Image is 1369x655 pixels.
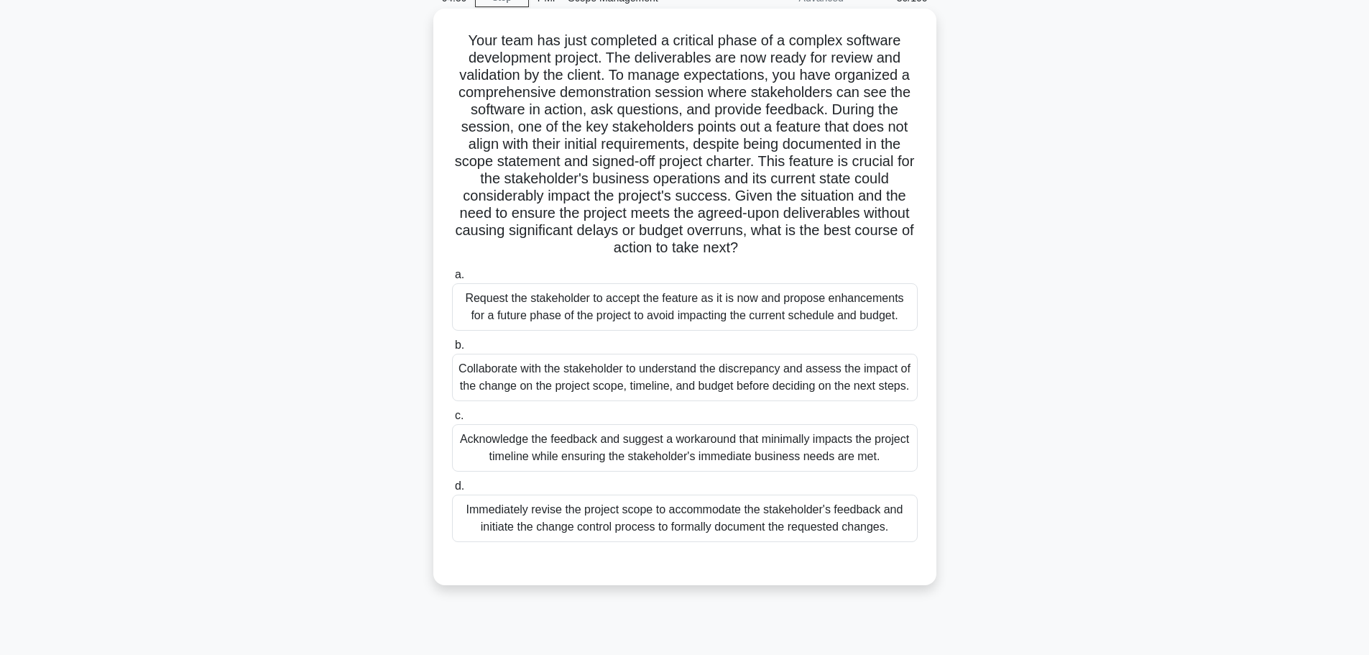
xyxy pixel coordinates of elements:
[451,32,919,257] h5: Your team has just completed a critical phase of a complex software development project. The deli...
[455,339,464,351] span: b.
[452,283,918,331] div: Request the stakeholder to accept the feature as it is now and propose enhancements for a future ...
[452,354,918,401] div: Collaborate with the stakeholder to understand the discrepancy and assess the impact of the chang...
[455,409,464,421] span: c.
[455,268,464,280] span: a.
[452,424,918,472] div: Acknowledge the feedback and suggest a workaround that minimally impacts the project timeline whi...
[452,495,918,542] div: Immediately revise the project scope to accommodate the stakeholder's feedback and initiate the c...
[455,480,464,492] span: d.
